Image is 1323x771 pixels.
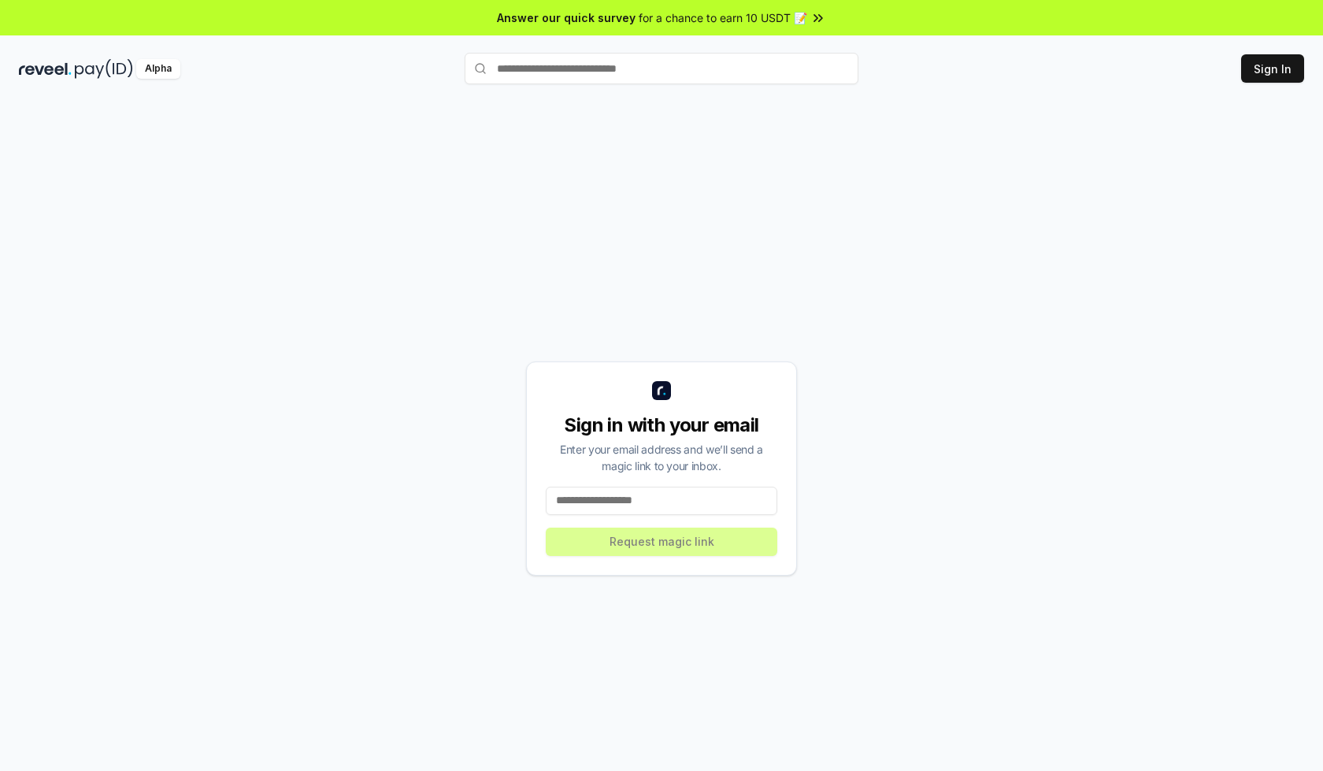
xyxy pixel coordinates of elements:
[19,59,72,79] img: reveel_dark
[497,9,636,26] span: Answer our quick survey
[546,413,777,438] div: Sign in with your email
[75,59,133,79] img: pay_id
[1241,54,1304,83] button: Sign In
[136,59,180,79] div: Alpha
[546,441,777,474] div: Enter your email address and we’ll send a magic link to your inbox.
[639,9,807,26] span: for a chance to earn 10 USDT 📝
[652,381,671,400] img: logo_small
